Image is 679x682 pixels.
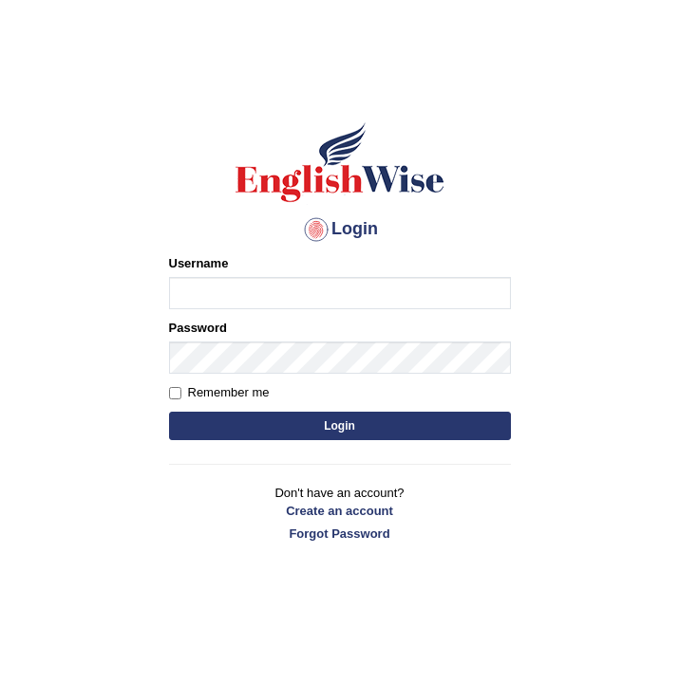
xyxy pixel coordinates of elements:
[169,525,511,543] a: Forgot Password
[169,412,511,440] button: Login
[169,319,227,337] label: Password
[169,214,511,245] h4: Login
[169,502,511,520] a: Create an account
[169,254,229,272] label: Username
[169,387,181,399] input: Remember me
[169,484,511,543] p: Don't have an account?
[232,120,448,205] img: Logo of English Wise sign in for intelligent practice with AI
[169,383,270,402] label: Remember me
